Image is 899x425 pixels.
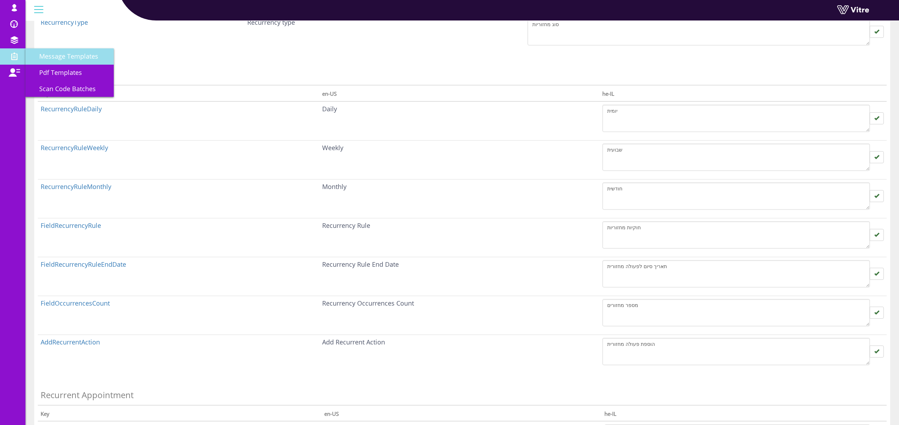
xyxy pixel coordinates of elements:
a: FieldRecurrencyRule [41,221,101,230]
th: he-IL [602,405,887,421]
textarea: סוג מחזוריות [527,18,870,46]
textarea: מספר מחזורים [602,299,870,326]
span: Scan Code Batches [31,84,96,93]
a: RecurrencyRuleWeekly [41,143,108,152]
th: en-US [321,405,602,421]
th: en-US [319,85,599,101]
h3: Recurrent Appointment [41,390,884,400]
a: RecurrencyType [41,18,88,26]
a: Scan Code Batches [25,81,114,97]
th: he-IL [599,85,887,101]
span: Weekly [322,143,343,152]
a: FieldRecurrencyRuleEndDate [41,260,126,268]
th: Key [38,405,321,421]
a: AddRecurrentAction [41,338,100,346]
textarea: הוספת פעולה מחזורית [602,338,870,365]
span: Monthly [322,182,347,191]
a: Message Templates [25,48,114,65]
span: Add Recurrent Action [322,338,385,346]
span: Daily [322,105,337,113]
span: Recurrency type [247,18,295,26]
a: RecurrencyRuleDaily [41,105,102,113]
textarea: חוקיות מחזוריות [602,221,870,249]
span: Recurrency Occurrences Count [322,299,414,307]
span: Recurrency Rule End Date [322,260,399,268]
a: Pdf Templates [25,65,114,81]
h3: Recurrency [41,71,884,80]
span: Pdf Templates [31,68,82,77]
textarea: יומית [602,105,870,132]
span: Message Templates [31,52,98,60]
span: Recurrency Rule [322,221,370,230]
textarea: חודשית [602,182,870,210]
a: RecurrencyRuleMonthly [41,182,111,191]
th: Key [38,85,319,101]
textarea: תאריך סיום לפעולה מחזורית [602,260,870,288]
textarea: שבועית [602,143,870,171]
a: FieldOccurrencesCount [41,299,110,307]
